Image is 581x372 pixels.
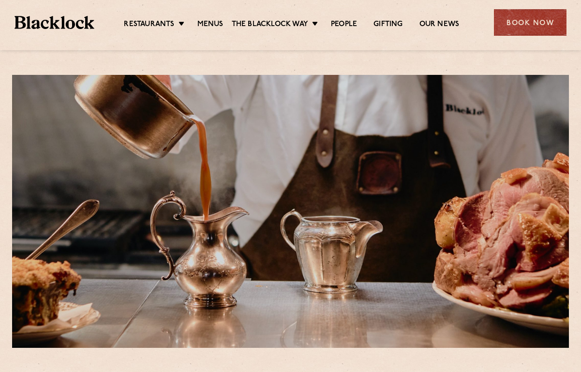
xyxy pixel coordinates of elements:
div: Book Now [494,9,566,36]
a: Gifting [373,20,402,30]
a: People [331,20,357,30]
img: BL_Textured_Logo-footer-cropped.svg [15,16,94,29]
a: Our News [419,20,460,30]
a: Menus [197,20,223,30]
a: Restaurants [124,20,174,30]
a: The Blacklock Way [232,20,308,30]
